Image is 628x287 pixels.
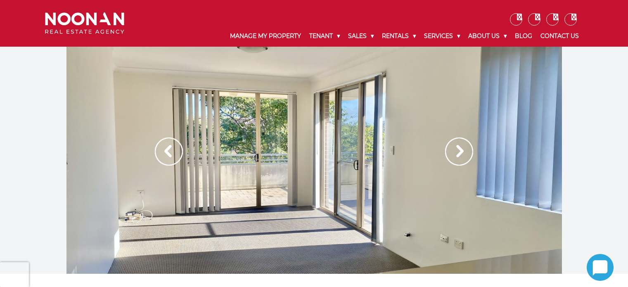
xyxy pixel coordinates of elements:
img: Noonan Real Estate Agency [45,12,124,34]
a: Tenant [305,26,344,47]
a: Services [420,26,464,47]
img: Arrow slider [445,138,473,166]
a: About Us [464,26,511,47]
a: Contact Us [536,26,583,47]
a: Sales [344,26,378,47]
img: Arrow slider [155,138,183,166]
a: Rentals [378,26,420,47]
a: Manage My Property [226,26,305,47]
a: Blog [511,26,536,47]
